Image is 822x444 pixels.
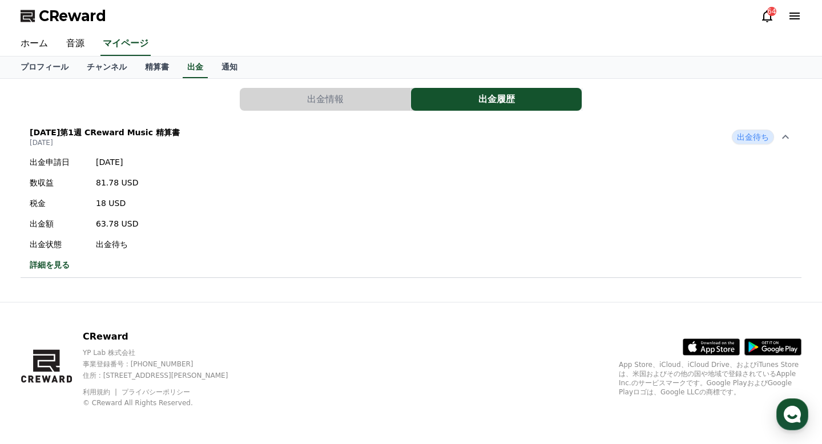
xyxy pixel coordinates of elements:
a: 利用規約 [83,388,119,396]
a: 通知 [212,56,247,78]
div: 64 [767,7,776,16]
p: 81.78 USD [96,177,138,188]
p: App Store、iCloud、iCloud Drive、およびiTunes Storeは、米国およびその他の国や地域で登録されているApple Inc.のサービスマークです。Google P... [619,360,801,397]
a: 詳細を見る [30,259,138,271]
p: 18 USD [96,197,138,209]
a: CReward [21,7,106,25]
span: Messages [95,367,128,376]
a: 64 [760,9,774,23]
p: 出金状態 [30,239,87,250]
p: © CReward All Rights Reserved. [83,398,248,407]
p: 事業登録番号 : [PHONE_NUMBER] [83,360,248,369]
p: [DATE] [30,138,180,147]
span: 出金待ち [732,130,774,144]
a: 出金 [183,56,208,78]
a: チャンネル [78,56,136,78]
a: プロフィール [11,56,78,78]
a: Messages [75,349,147,378]
span: Home [29,366,49,376]
a: 精算書 [136,56,178,78]
a: Settings [147,349,219,378]
p: YP Lab 株式会社 [83,348,248,357]
button: [DATE]第1週 CReward Music 精算書 [DATE] 出金待ち 出金申請日 [DATE] 数収益 81.78 USD 税金 18 USD 出金額 63.78 USD 出金状態 出... [21,120,801,278]
p: 63.78 USD [96,218,138,229]
button: 出金履歴 [411,88,582,111]
p: 出金待ち [96,239,138,250]
a: 出金履歴 [411,88,582,111]
span: Settings [169,366,197,376]
button: 出金情報 [240,88,410,111]
p: CReward [83,330,248,344]
span: CReward [39,7,106,25]
a: マイページ [100,32,151,56]
a: ホーム [11,32,57,56]
p: 税金 [30,197,87,209]
p: 出金申請日 [30,156,87,168]
a: Home [3,349,75,378]
p: 出金額 [30,218,87,229]
a: 出金情報 [240,88,411,111]
a: プライバシーポリシー [122,388,190,396]
p: [DATE]第1週 CReward Music 精算書 [30,127,180,138]
p: [DATE] [96,156,138,168]
a: 音源 [57,32,94,56]
p: 住所 : [STREET_ADDRESS][PERSON_NAME] [83,371,248,380]
p: 数収益 [30,177,87,188]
